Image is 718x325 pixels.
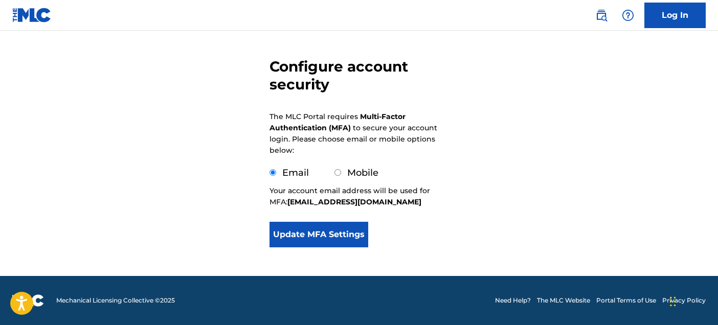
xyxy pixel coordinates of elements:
[670,286,676,317] div: Drag
[667,276,718,325] iframe: Chat Widget
[12,294,44,307] img: logo
[618,5,638,26] div: Help
[537,296,590,305] a: The MLC Website
[591,5,612,26] a: Public Search
[56,296,175,305] span: Mechanical Licensing Collective © 2025
[595,9,608,21] img: search
[270,58,448,94] h3: Configure account security
[12,8,52,22] img: MLC Logo
[644,3,706,28] a: Log In
[270,185,448,207] p: Your account email address will be used for MFA:
[270,111,437,156] p: The MLC Portal requires to secure your account login. Please choose email or mobile options below:
[347,167,378,178] label: Mobile
[287,197,421,206] strong: [EMAIL_ADDRESS][DOMAIN_NAME]
[662,296,706,305] a: Privacy Policy
[596,296,656,305] a: Portal Terms of Use
[282,167,309,178] label: Email
[270,222,368,247] button: Update MFA Settings
[622,9,634,21] img: help
[495,296,531,305] a: Need Help?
